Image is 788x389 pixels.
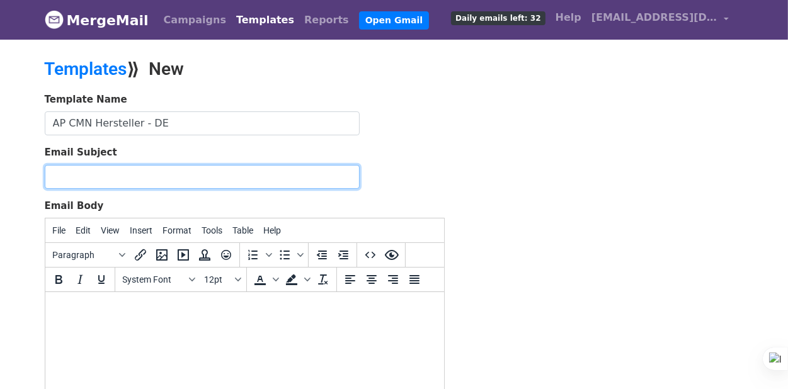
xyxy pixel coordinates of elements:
[45,59,505,80] h2: ⟫ New
[45,7,149,33] a: MergeMail
[299,8,354,33] a: Reports
[163,225,192,235] span: Format
[340,269,361,290] button: Align left
[205,274,232,285] span: 12pt
[360,244,381,266] button: Source code
[359,11,429,30] a: Open Gmail
[311,244,333,266] button: Decrease indent
[231,8,299,33] a: Templates
[202,225,223,235] span: Tools
[233,225,254,235] span: Table
[451,11,545,25] span: Daily emails left: 32
[200,269,244,290] button: Font sizes
[45,59,127,79] a: Templates
[159,8,231,33] a: Campaigns
[281,269,312,290] div: Background color
[382,269,404,290] button: Align right
[69,269,91,290] button: Italic
[76,225,91,235] span: Edit
[130,225,153,235] span: Insert
[45,199,104,213] label: Email Body
[45,93,127,107] label: Template Name
[446,5,550,30] a: Daily emails left: 32
[381,244,403,266] button: Preview
[215,244,237,266] button: Emoticons
[274,244,305,266] div: Bullet list
[45,10,64,29] img: MergeMail logo
[586,5,734,35] a: [EMAIL_ADDRESS][DOMAIN_NAME]
[123,274,185,285] span: System Font
[591,10,717,25] span: [EMAIL_ADDRESS][DOMAIN_NAME]
[91,269,112,290] button: Underline
[725,329,788,389] div: Chat-Widget
[243,244,274,266] div: Numbered list
[118,269,200,290] button: Fonts
[333,244,354,266] button: Increase indent
[101,225,120,235] span: View
[725,329,788,389] iframe: Chat Widget
[48,269,69,290] button: Bold
[264,225,282,235] span: Help
[173,244,194,266] button: Insert/edit media
[53,250,115,260] span: Paragraph
[130,244,151,266] button: Insert/edit link
[361,269,382,290] button: Align center
[312,269,334,290] button: Clear formatting
[404,269,425,290] button: Justify
[249,269,281,290] div: Text color
[151,244,173,266] button: Insert/edit image
[48,244,130,266] button: Blocks
[45,145,117,160] label: Email Subject
[53,225,66,235] span: File
[551,5,586,30] a: Help
[194,244,215,266] button: Insert template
